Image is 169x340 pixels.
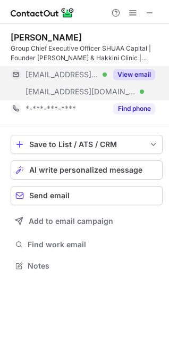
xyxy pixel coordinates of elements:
[26,70,99,79] span: [EMAIL_ADDRESS][DOMAIN_NAME]
[11,237,163,252] button: Find work email
[11,44,163,63] div: Group Chief Executive Officer SHUAA Capital | Founder [PERSON_NAME] & Hakkini Clinic | President ...
[11,160,163,180] button: AI write personalized message
[11,32,82,43] div: [PERSON_NAME]
[26,87,136,96] span: [EMAIL_ADDRESS][DOMAIN_NAME]
[113,69,155,80] button: Reveal Button
[11,6,74,19] img: ContactOut v5.3.10
[11,135,163,154] button: save-profile-one-click
[29,166,142,174] span: AI write personalized message
[11,258,163,273] button: Notes
[11,212,163,231] button: Add to email campaign
[113,103,155,114] button: Reveal Button
[28,240,158,249] span: Find work email
[29,217,113,225] span: Add to email campaign
[28,261,158,271] span: Notes
[29,191,70,200] span: Send email
[11,186,163,205] button: Send email
[29,140,144,149] div: Save to List / ATS / CRM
